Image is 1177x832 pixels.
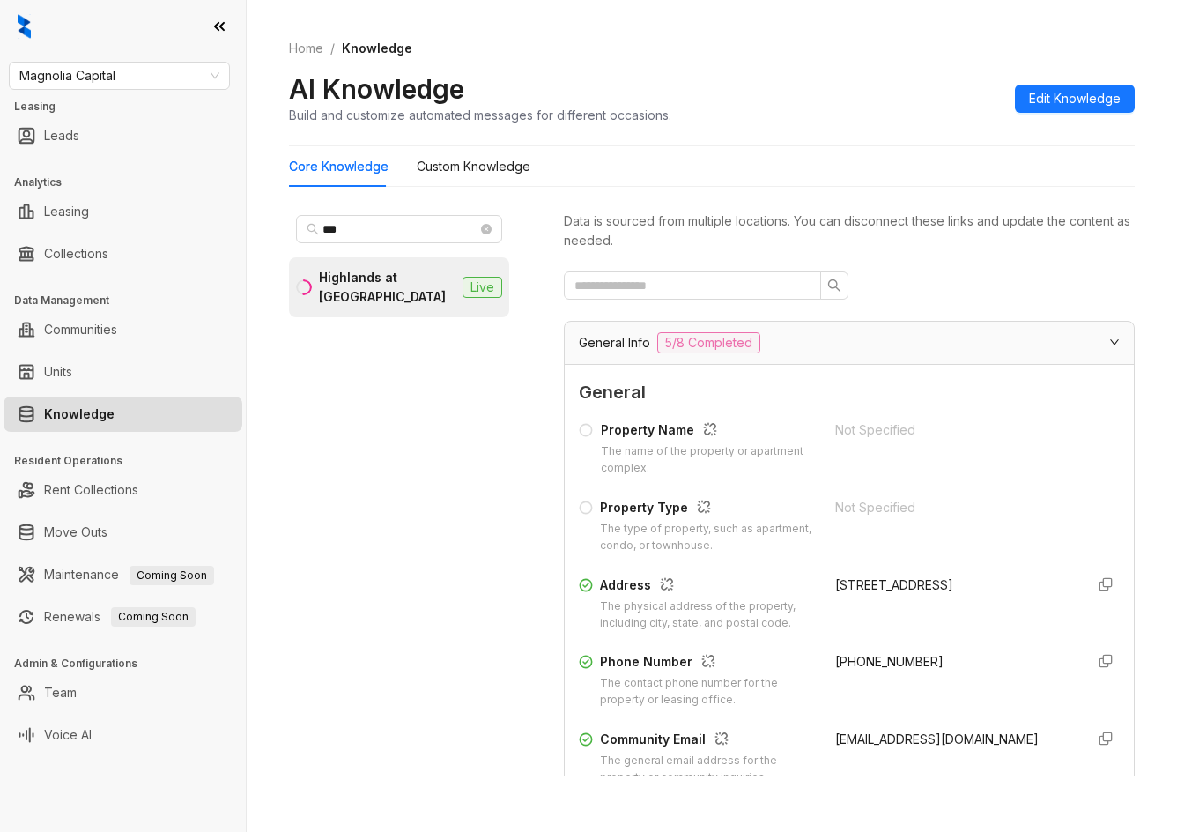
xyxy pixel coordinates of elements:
li: / [330,39,335,58]
li: Voice AI [4,717,242,753]
li: Maintenance [4,557,242,592]
li: Collections [4,236,242,271]
span: close-circle [481,224,492,234]
li: Leasing [4,194,242,229]
li: Knowledge [4,397,242,432]
div: The physical address of the property, including city, state, and postal code. [600,598,814,632]
a: RenewalsComing Soon [44,599,196,635]
a: Rent Collections [44,472,138,508]
li: Communities [4,312,242,347]
li: Leads [4,118,242,153]
img: logo [18,14,31,39]
div: Highlands at [GEOGRAPHIC_DATA] [319,268,455,307]
a: Team [44,675,77,710]
span: Knowledge [342,41,412,56]
div: General Info5/8 Completed [565,322,1134,364]
a: Home [285,39,327,58]
span: Coming Soon [111,607,196,627]
h3: Data Management [14,293,246,308]
a: Communities [44,312,117,347]
h3: Resident Operations [14,453,246,469]
div: Core Knowledge [289,157,389,176]
span: General Info [579,333,650,353]
h3: Analytics [14,175,246,190]
span: [EMAIL_ADDRESS][DOMAIN_NAME] [835,732,1039,747]
span: [PHONE_NUMBER] [835,654,944,669]
a: Knowledge [44,397,115,432]
li: Renewals [4,599,242,635]
li: Team [4,675,242,710]
div: Address [600,576,814,598]
a: Voice AI [44,717,92,753]
span: search [307,223,319,235]
div: The contact phone number for the property or leasing office. [600,675,814,709]
h3: Leasing [14,99,246,115]
div: The type of property, such as apartment, condo, or townhouse. [600,521,814,554]
span: Live [463,277,502,298]
div: Not Specified [835,498,1070,517]
button: Edit Knowledge [1015,85,1135,113]
li: Rent Collections [4,472,242,508]
span: Edit Knowledge [1029,89,1121,108]
span: 5/8 Completed [657,332,760,353]
li: Move Outs [4,515,242,550]
div: The name of the property or apartment complex. [601,443,814,477]
div: Phone Number [600,652,814,675]
a: Leasing [44,194,89,229]
a: Collections [44,236,108,271]
a: Move Outs [44,515,107,550]
div: The general email address for the property or community inquiries. [600,753,814,786]
div: Build and customize automated messages for different occasions. [289,106,671,124]
div: Property Name [601,420,814,443]
a: Units [44,354,72,390]
span: search [827,279,841,293]
div: Data is sourced from multiple locations. You can disconnect these links and update the content as... [564,212,1135,250]
a: Leads [44,118,79,153]
div: Custom Knowledge [417,157,530,176]
h2: AI Knowledge [289,72,464,106]
div: Community Email [600,730,814,753]
span: General [579,379,1120,406]
div: Property Type [600,498,814,521]
span: expanded [1109,337,1120,347]
li: Units [4,354,242,390]
div: [STREET_ADDRESS] [835,576,1070,595]
h3: Admin & Configurations [14,656,246,672]
span: Coming Soon [130,566,214,585]
div: Not Specified [835,420,1070,440]
span: Magnolia Capital [19,63,219,89]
